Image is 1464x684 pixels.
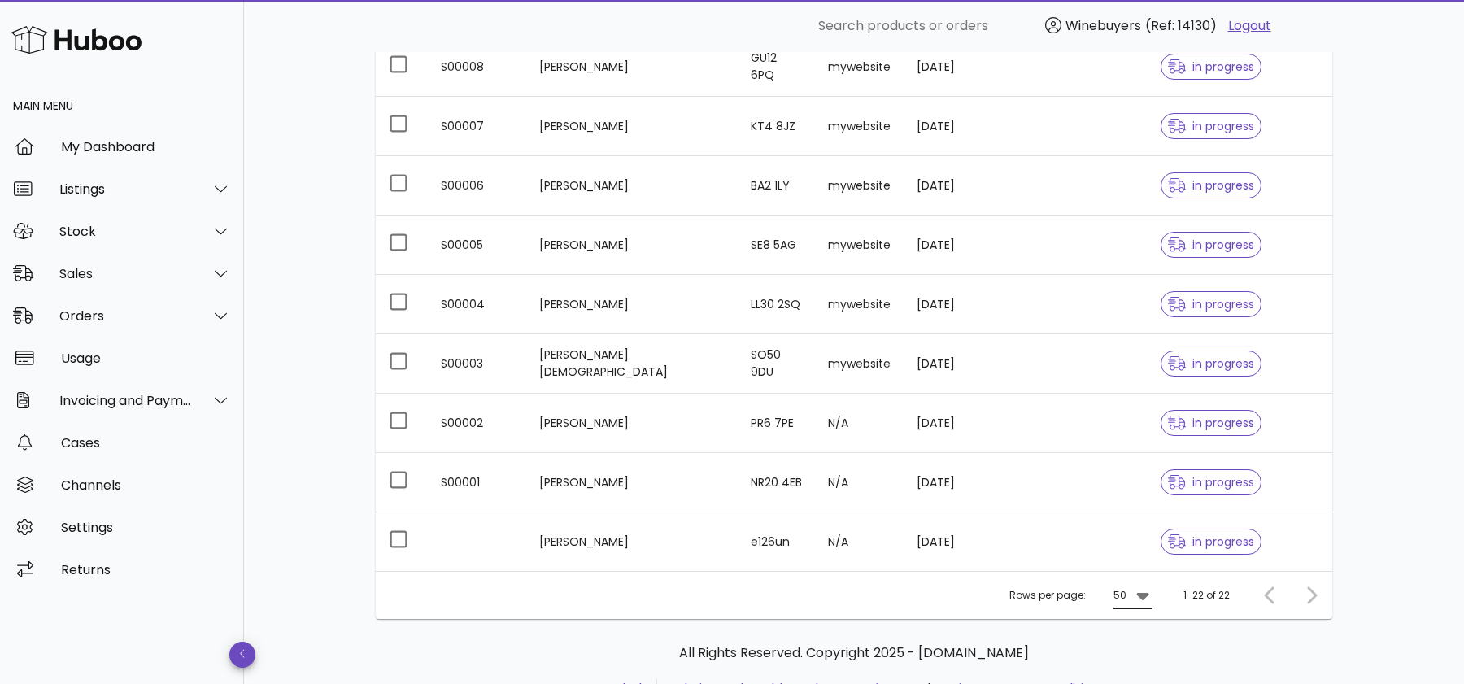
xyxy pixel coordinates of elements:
td: mywebsite [815,275,904,334]
div: Returns [61,562,231,577]
td: S00007 [428,97,526,156]
td: NR20 4EB [738,453,816,512]
span: in progress [1168,180,1254,191]
td: [DATE] [904,394,992,453]
td: N/A [815,394,904,453]
td: BA2 1LY [738,156,816,216]
td: LL30 2SQ [738,275,816,334]
span: in progress [1168,477,1254,488]
td: mywebsite [815,216,904,275]
span: in progress [1168,298,1254,310]
td: [PERSON_NAME][DEMOGRAPHIC_DATA] [526,334,737,394]
td: N/A [815,453,904,512]
td: [DATE] [904,216,992,275]
td: S00006 [428,156,526,216]
td: S00005 [428,216,526,275]
td: [PERSON_NAME] [526,37,737,97]
td: [PERSON_NAME] [526,512,737,571]
div: Invoicing and Payments [59,393,192,408]
span: Winebuyers [1065,16,1141,35]
div: Cases [61,435,231,451]
td: N/A [815,512,904,571]
td: SE8 5AG [738,216,816,275]
p: All Rights Reserved. Copyright 2025 - [DOMAIN_NAME] [389,643,1319,663]
td: [DATE] [904,156,992,216]
td: S00003 [428,334,526,394]
td: [PERSON_NAME] [526,97,737,156]
td: mywebsite [815,97,904,156]
td: SO50 9DU [738,334,816,394]
td: S00004 [428,275,526,334]
td: mywebsite [815,334,904,394]
span: in progress [1168,358,1254,369]
td: S00002 [428,394,526,453]
td: [PERSON_NAME] [526,394,737,453]
span: in progress [1168,120,1254,132]
td: [PERSON_NAME] [526,275,737,334]
span: in progress [1168,61,1254,72]
span: in progress [1168,536,1254,547]
td: [DATE] [904,453,992,512]
div: My Dashboard [61,139,231,155]
span: (Ref: 14130) [1145,16,1217,35]
div: 1-22 of 22 [1183,588,1230,603]
span: in progress [1168,239,1254,251]
td: [DATE] [904,37,992,97]
td: [PERSON_NAME] [526,156,737,216]
div: 50 [1113,588,1126,603]
td: S00001 [428,453,526,512]
div: Channels [61,477,231,493]
div: Orders [59,308,192,324]
div: 50Rows per page: [1113,582,1152,608]
div: Stock [59,224,192,239]
td: S00008 [428,37,526,97]
div: Rows per page: [1009,572,1152,619]
td: [DATE] [904,334,992,394]
div: Settings [61,520,231,535]
td: e126un [738,512,816,571]
td: PR6 7PE [738,394,816,453]
span: in progress [1168,417,1254,429]
div: Usage [61,351,231,366]
td: mywebsite [815,37,904,97]
img: Huboo Logo [11,22,142,57]
td: [PERSON_NAME] [526,216,737,275]
a: Logout [1228,16,1271,36]
td: GU12 6PQ [738,37,816,97]
div: Listings [59,181,192,197]
td: mywebsite [815,156,904,216]
td: [DATE] [904,512,992,571]
div: Sales [59,266,192,281]
td: [PERSON_NAME] [526,453,737,512]
td: [DATE] [904,275,992,334]
td: KT4 8JZ [738,97,816,156]
td: [DATE] [904,97,992,156]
